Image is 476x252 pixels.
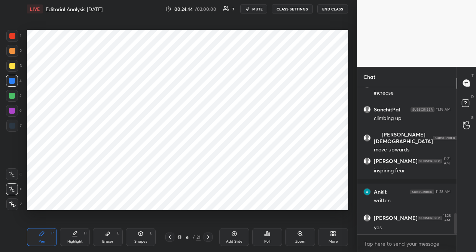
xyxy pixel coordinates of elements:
div: 7 [6,120,22,132]
div: climbing up [374,115,451,122]
p: T [472,73,474,79]
div: Highlight [67,240,83,243]
div: P [51,231,54,235]
div: 3 [6,60,22,72]
img: default.png [364,215,370,221]
h6: [PERSON_NAME] [374,215,418,221]
div: Shapes [134,240,147,243]
button: END CLASS [317,4,348,13]
h6: SanchitPal [374,81,400,87]
div: Eraser [102,240,113,243]
p: Chat [357,67,381,87]
div: 11:28 AM [436,190,451,194]
div: inspiring fear [374,167,451,175]
div: 4 [6,75,22,87]
div: LIVE [27,4,43,13]
div: Zoom [295,240,305,243]
h6: [PERSON_NAME][DEMOGRAPHIC_DATA] [374,131,433,145]
span: mute [252,6,263,12]
div: 1 [6,30,21,42]
img: 4P8fHbbgJtejmAAAAAElFTkSuQmCC [418,159,442,163]
div: E [117,231,119,235]
h6: SanchitPal [374,106,400,113]
button: mute [240,4,267,13]
div: 2 [6,45,22,57]
div: increase [374,89,451,97]
div: move upwards [374,146,451,154]
div: 6 [183,235,191,239]
div: 7 [232,7,234,11]
h4: Editorial Analysis [DATE] [46,6,103,13]
img: default.png [364,81,370,87]
div: 5 [6,90,22,102]
div: 11:28 AM [443,213,451,222]
img: default.png [364,135,370,141]
div: written [374,197,451,205]
img: 4P8fHbbgJtejmAAAAAElFTkSuQmCC [411,107,434,112]
div: 6 [6,105,22,117]
div: Poll [264,240,270,243]
div: / [192,235,195,239]
div: Pen [39,240,45,243]
img: default.png [364,158,370,165]
div: L [150,231,152,235]
img: thumbnail.jpg [364,188,370,195]
div: Add Slide [226,240,242,243]
img: 4P8fHbbgJtejmAAAAAElFTkSuQmCC [418,216,442,220]
img: default.png [364,106,370,113]
h6: [PERSON_NAME] [374,158,418,165]
div: yes [374,224,451,231]
div: 21 [196,234,201,240]
p: G [471,115,474,120]
div: X [6,183,22,195]
img: 4P8fHbbgJtejmAAAAAElFTkSuQmCC [433,136,457,140]
div: More [329,240,338,243]
img: 4P8fHbbgJtejmAAAAAElFTkSuQmCC [410,190,434,194]
div: 11:21 AM [443,157,451,166]
div: 11:19 AM [436,107,451,112]
div: H [84,231,86,235]
div: Z [6,198,22,210]
div: C [6,168,22,180]
h6: Ankit [374,188,387,195]
p: D [471,94,474,99]
button: CLASS SETTINGS [272,4,313,13]
div: grid [357,87,457,234]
